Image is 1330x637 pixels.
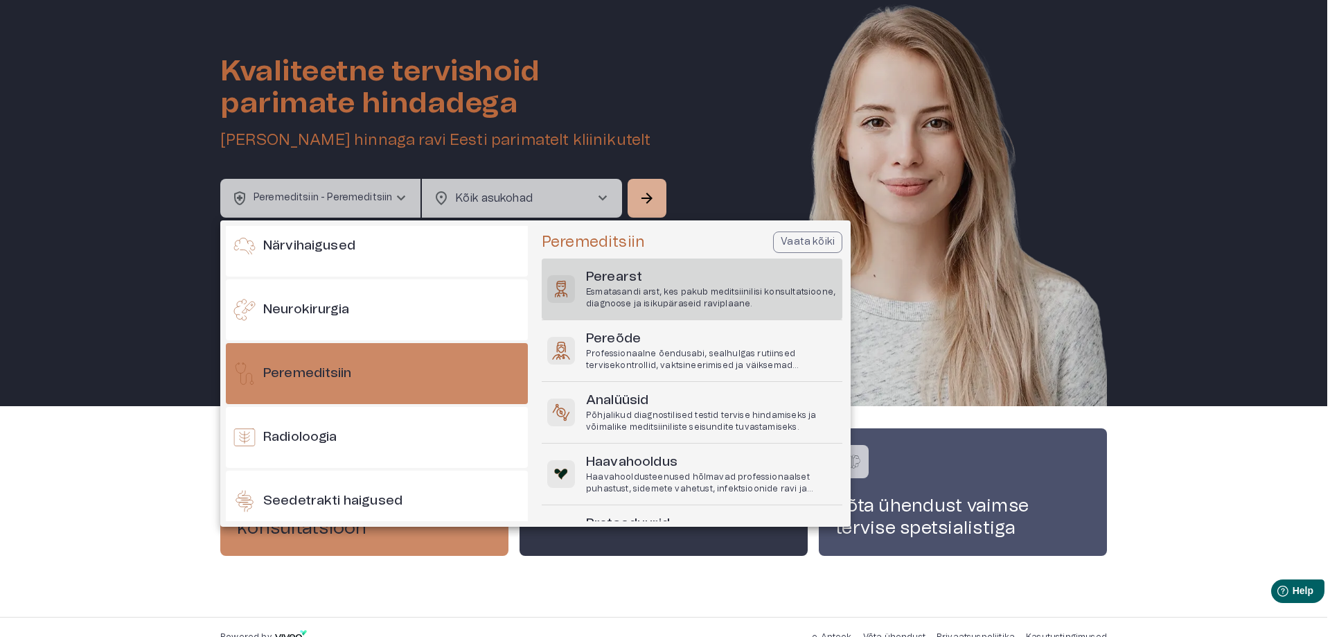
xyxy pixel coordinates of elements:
[586,410,837,433] p: Põhjalikud diagnostilised testid tervise hindamiseks ja võimalike meditsiiniliste seisundite tuva...
[586,471,837,495] p: Haavahooldusteenused hõlmavad professionaalset puhastust, sidemete vahetust, infektsioonide ravi ...
[586,268,837,287] h6: Perearst
[542,232,645,252] h5: Peremeditsiin
[586,453,837,472] h6: Haavahooldus
[263,301,349,320] h6: Neurokirurgia
[586,515,837,534] h6: Protseduurid
[781,235,835,250] p: Vaata kõiki
[586,348,837,372] p: Professionaalne õendusabi, sealhulgas rutiinsed tervisekontrollid, vaktsineerimised ja väiksemad ...
[263,365,351,383] h6: Peremeditsiin
[586,330,837,349] h6: Pereõde
[586,286,837,310] p: Esmatasandi arst, kes pakub meditsiinilisi konsultatsioone, diagnoose ja isikupäraseid raviplaane.
[263,492,402,511] h6: Seedetrakti haigused
[586,392,837,410] h6: Analüüsid
[263,428,337,447] h6: Radioloogia
[1222,574,1330,613] iframe: Help widget launcher
[263,237,355,256] h6: Närvihaigused
[773,232,842,253] button: Vaata kõiki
